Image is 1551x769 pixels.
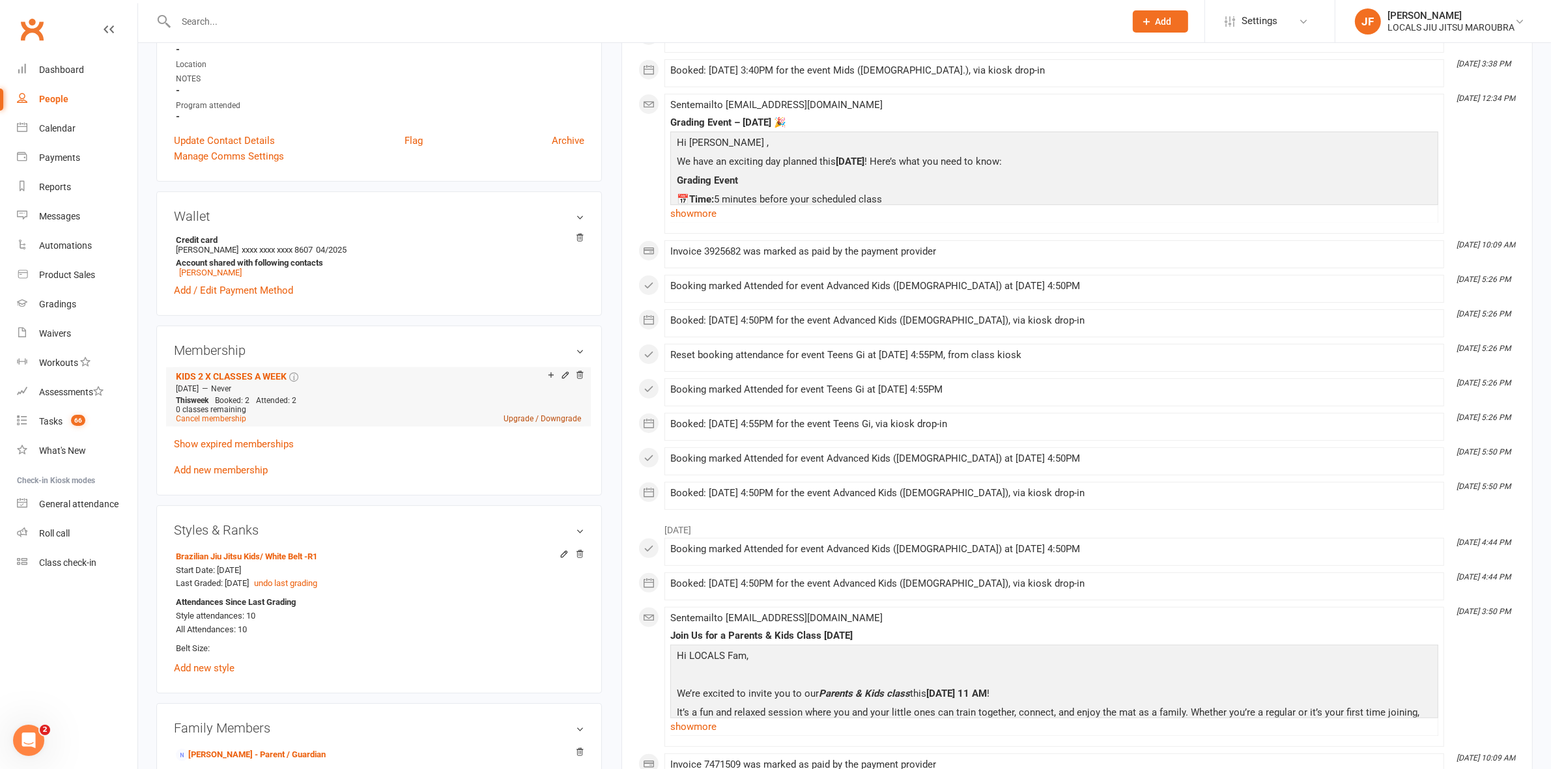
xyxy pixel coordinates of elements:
[674,705,1435,739] p: It’s a fun and relaxed session where you and your little ones can train together, connect, and en...
[1457,413,1511,422] i: [DATE] 5:26 PM
[1457,59,1511,68] i: [DATE] 3:38 PM
[17,490,137,519] a: General attendance kiosk mode
[176,85,584,96] strong: -
[176,59,584,71] div: Location
[39,270,95,280] div: Product Sales
[670,281,1438,292] div: Booking marked Attended for event Advanced Kids ([DEMOGRAPHIC_DATA]) at [DATE] 4:50PM
[179,268,242,277] a: [PERSON_NAME]
[176,624,247,634] span: All Attendances: 10
[670,718,1438,736] a: show more
[254,577,317,591] button: undo last grading
[39,123,76,133] div: Calendar
[1457,538,1511,547] i: [DATE] 4:44 PM
[17,114,137,143] a: Calendar
[670,630,1438,641] div: Join Us for a Parents & Kids Class [DATE]
[260,552,317,561] span: / White Belt -R1
[1457,607,1511,616] i: [DATE] 3:50 PM
[670,204,1438,223] a: show more
[1457,275,1511,284] i: [DATE] 5:26 PM
[39,528,70,538] div: Roll call
[17,519,137,548] a: Roll call
[836,156,864,167] span: [DATE]
[39,557,96,568] div: Class check-in
[17,290,137,319] a: Gradings
[40,725,50,735] span: 2
[176,73,584,85] div: NOTES
[17,143,137,173] a: Payments
[174,662,235,674] a: Add new style
[176,643,210,653] span: Belt Size:
[242,245,313,255] span: xxxx xxxx xxxx 8607
[13,725,44,756] iframe: Intercom live chat
[1156,16,1172,27] span: Add
[17,407,137,436] a: Tasks 66
[39,387,104,397] div: Assessments
[71,415,85,426] span: 66
[39,211,80,221] div: Messages
[689,193,714,205] span: Time:
[1387,21,1515,33] div: LOCALS JIU JITSU MAROUBRA
[173,384,584,394] div: —
[174,438,294,450] a: Show expired memberships
[176,552,317,561] a: Brazilian Jiu Jitsu Kids
[819,688,910,699] span: Parents & Kids class
[176,44,584,55] strong: -
[174,283,293,298] a: Add / Edit Payment Method
[638,516,1516,537] li: [DATE]
[1355,8,1381,35] div: JF
[674,191,1435,210] p: 📅 5 minutes before your scheduled class
[39,357,78,368] div: Workouts
[17,173,137,202] a: Reports
[1457,94,1515,103] i: [DATE] 12:34 PM
[174,209,584,223] h3: Wallet
[504,414,581,423] a: Upgrade / Downgrade
[39,499,119,509] div: General attendance
[39,328,71,339] div: Waivers
[176,396,191,405] span: This
[173,396,212,405] div: week
[1457,240,1515,249] i: [DATE] 10:09 AM
[256,396,296,405] span: Attended: 2
[176,565,241,575] span: Start Date: [DATE]
[670,99,883,111] span: Sent email to [EMAIL_ADDRESS][DOMAIN_NAME]
[1133,10,1188,33] button: Add
[674,154,1435,173] p: We have an exciting day planned this ! Here’s what you need to know:
[172,12,1116,31] input: Search...
[211,384,231,393] span: Never
[176,111,584,122] strong: -
[176,235,578,245] strong: Credit card
[670,117,1438,128] div: Grading Event – [DATE] 🎉
[17,378,137,407] a: Assessments
[670,488,1438,499] div: Booked: [DATE] 4:50PM for the event Advanced Kids ([DEMOGRAPHIC_DATA]), via kiosk drop-in
[670,246,1438,257] div: Invoice 3925682 was marked as paid by the payment provider
[670,384,1438,395] div: Booking marked Attended for event Teens Gi at [DATE] 4:55PM
[176,371,287,382] a: KIDS 2 X CLASSES A WEEK
[174,464,268,476] a: Add new membership
[17,55,137,85] a: Dashboard
[1387,10,1515,21] div: [PERSON_NAME]
[39,416,63,426] div: Tasks
[670,578,1438,589] div: Booked: [DATE] 4:50PM for the event Advanced Kids ([DEMOGRAPHIC_DATA]), via kiosk drop-in
[176,748,326,762] a: [PERSON_NAME] - Parent / Guardian
[17,548,137,578] a: Class kiosk mode
[176,100,584,112] div: Program attended
[405,133,423,148] a: Flag
[176,611,255,621] span: Style attendances: 10
[176,596,296,609] strong: Attendances Since Last Grading
[39,182,71,192] div: Reports
[174,523,584,537] h3: Styles & Ranks
[674,135,1435,154] p: Hi [PERSON_NAME] ,
[1457,572,1511,581] i: [DATE] 4:44 PM
[1457,482,1511,491] i: [DATE] 5:50 PM
[16,13,48,46] a: Clubworx
[1242,7,1277,36] span: Settings
[1457,753,1515,762] i: [DATE] 10:09 AM
[174,133,275,148] a: Update Contact Details
[670,65,1438,76] div: Booked: [DATE] 3:40PM for the event Mids ([DEMOGRAPHIC_DATA].), via kiosk drop-in
[176,414,246,423] a: Cancel membership
[39,240,92,251] div: Automations
[1457,309,1511,318] i: [DATE] 5:26 PM
[17,260,137,290] a: Product Sales
[926,688,987,699] span: [DATE] 11 AM
[17,231,137,260] a: Automations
